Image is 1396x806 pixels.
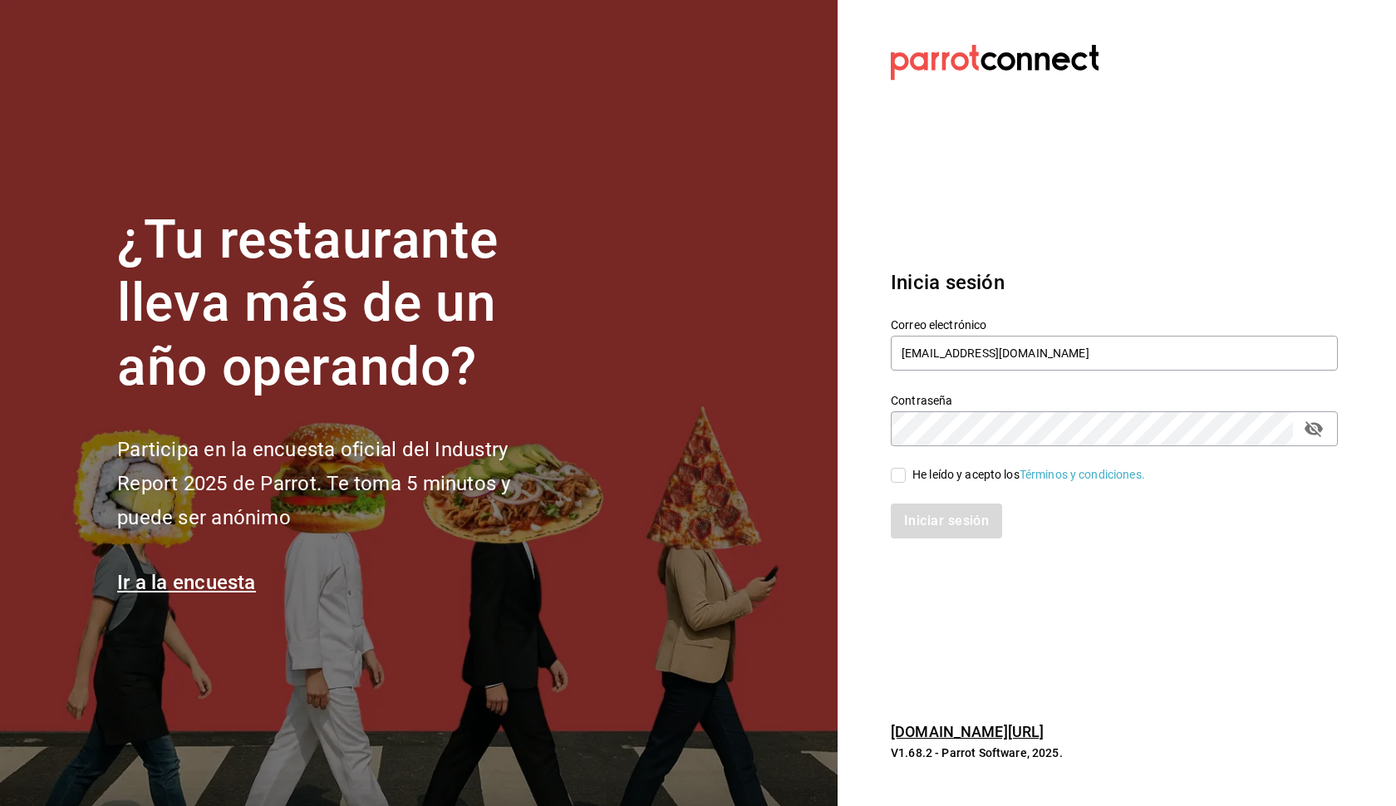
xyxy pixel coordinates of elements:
[912,466,1145,484] div: He leído y acepto los
[891,745,1338,761] p: V1.68.2 - Parrot Software, 2025.
[891,394,1338,405] label: Contraseña
[117,571,256,594] a: Ir a la encuesta
[117,209,566,400] h1: ¿Tu restaurante lleva más de un año operando?
[1300,415,1328,443] button: passwordField
[1020,468,1145,481] a: Términos y condiciones.
[891,336,1338,371] input: Ingresa tu correo electrónico
[891,318,1338,330] label: Correo electrónico
[117,433,566,534] h2: Participa en la encuesta oficial del Industry Report 2025 de Parrot. Te toma 5 minutos y puede se...
[891,723,1044,740] a: [DOMAIN_NAME][URL]
[891,268,1338,297] h3: Inicia sesión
